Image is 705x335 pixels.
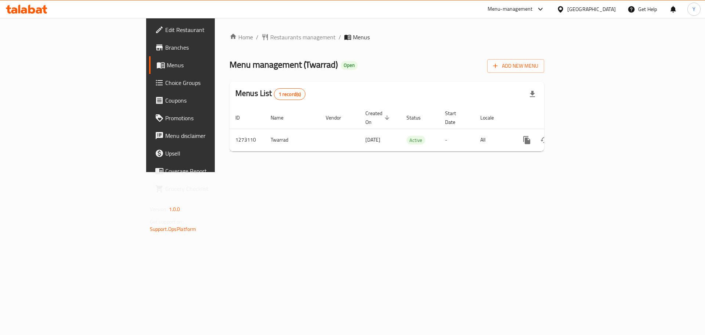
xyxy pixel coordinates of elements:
[439,129,474,151] td: -
[165,78,258,87] span: Choice Groups
[149,127,264,145] a: Menu disclaimer
[165,131,258,140] span: Menu disclaimer
[406,136,425,145] span: Active
[149,74,264,92] a: Choice Groups
[365,135,380,145] span: [DATE]
[165,114,258,122] span: Promotions
[149,162,264,180] a: Coverage Report
[229,107,594,152] table: enhanced table
[406,136,425,145] div: Active
[149,56,264,74] a: Menus
[165,149,258,158] span: Upsell
[149,21,264,39] a: Edit Restaurant
[149,39,264,56] a: Branches
[229,33,544,42] nav: breadcrumb
[326,113,351,122] span: Vendor
[165,43,258,52] span: Branches
[150,217,184,227] span: Get support on:
[167,61,258,70] span: Menus
[150,204,168,214] span: Version:
[261,33,336,42] a: Restaurants management
[488,5,533,14] div: Menu-management
[474,129,512,151] td: All
[365,109,392,126] span: Created On
[512,107,594,129] th: Actions
[165,25,258,34] span: Edit Restaurant
[406,113,430,122] span: Status
[353,33,370,42] span: Menus
[165,184,258,193] span: Grocery Checklist
[487,59,544,73] button: Add New Menu
[274,91,305,98] span: 1 record(s)
[229,56,338,73] span: Menu management ( Twarrad )
[150,224,196,234] a: Support.OpsPlatform
[271,113,293,122] span: Name
[265,129,320,151] td: Twarrad
[567,5,616,13] div: [GEOGRAPHIC_DATA]
[339,33,341,42] li: /
[165,96,258,105] span: Coupons
[341,61,358,70] div: Open
[693,5,695,13] span: Y
[493,61,538,71] span: Add New Menu
[480,113,503,122] span: Locale
[149,109,264,127] a: Promotions
[149,92,264,109] a: Coupons
[445,109,466,126] span: Start Date
[169,204,180,214] span: 1.0.0
[235,88,305,100] h2: Menus List
[524,85,541,103] div: Export file
[270,33,336,42] span: Restaurants management
[341,62,358,68] span: Open
[165,167,258,175] span: Coverage Report
[518,131,536,149] button: more
[149,180,264,197] a: Grocery Checklist
[149,145,264,162] a: Upsell
[235,113,249,122] span: ID
[274,88,306,100] div: Total records count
